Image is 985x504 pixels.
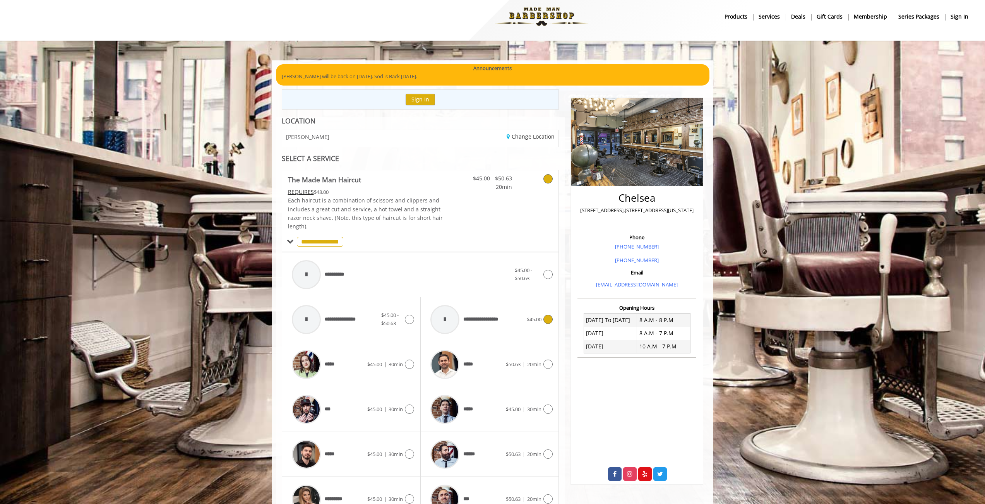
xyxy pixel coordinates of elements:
span: $45.00 [527,316,541,323]
span: Each haircut is a combination of scissors and clippers and includes a great cut and service, a ho... [288,197,443,230]
h3: Email [579,270,694,275]
span: 30min [389,495,403,502]
a: sign insign in [945,11,974,22]
a: Productsproducts [719,11,753,22]
span: 20min [527,361,541,368]
a: ServicesServices [753,11,786,22]
button: Sign In [406,94,435,105]
a: [PHONE_NUMBER] [615,257,659,264]
span: [PERSON_NAME] [286,134,329,140]
span: $45.00 [367,406,382,413]
a: [EMAIL_ADDRESS][DOMAIN_NAME] [596,281,678,288]
span: | [384,495,387,502]
td: [DATE] [584,340,637,353]
span: $45.00 [367,451,382,458]
a: [PHONE_NUMBER] [615,243,659,250]
span: | [522,451,525,458]
span: 30min [389,406,403,413]
span: $45.00 [367,361,382,368]
span: $45.00 [506,406,521,413]
span: 20min [466,183,512,191]
span: $45.00 - $50.63 [466,174,512,183]
b: Services [759,12,780,21]
b: sign in [951,12,968,21]
b: Announcements [473,64,512,72]
a: Gift cardsgift cards [811,11,848,22]
td: [DATE] To [DATE] [584,314,637,327]
b: Membership [854,12,887,21]
h3: Phone [579,235,694,240]
b: gift cards [817,12,843,21]
td: [DATE] [584,327,637,340]
span: $45.00 [367,495,382,502]
span: $50.63 [506,361,521,368]
td: 8 A.M - 7 P.M [637,327,690,340]
b: The Made Man Haircut [288,174,361,185]
span: | [384,361,387,368]
b: products [725,12,747,21]
h3: Opening Hours [577,305,696,310]
a: Change Location [507,133,555,140]
b: Deals [791,12,805,21]
span: 30min [527,406,541,413]
span: | [384,406,387,413]
span: 20min [527,495,541,502]
span: 30min [389,451,403,458]
span: $50.63 [506,495,521,502]
span: 20min [527,451,541,458]
span: 30min [389,361,403,368]
span: $45.00 - $50.63 [381,312,399,327]
a: DealsDeals [786,11,811,22]
p: [STREET_ADDRESS],[STREET_ADDRESS][US_STATE] [579,206,694,214]
p: [PERSON_NAME] will be back on [DATE]. Sod is Back [DATE]. [282,72,704,81]
td: 8 A.M - 8 P.M [637,314,690,327]
b: Series packages [898,12,939,21]
div: $48.00 [288,188,444,196]
div: SELECT A SERVICE [282,155,559,162]
td: 10 A.M - 7 P.M [637,340,690,353]
h2: Chelsea [579,192,694,204]
span: This service needs some Advance to be paid before we block your appointment [288,188,314,195]
span: | [384,451,387,458]
span: $45.00 - $50.63 [515,267,532,282]
a: Series packagesSeries packages [893,11,945,22]
b: LOCATION [282,116,315,125]
span: $50.63 [506,451,521,458]
span: | [522,495,525,502]
a: MembershipMembership [848,11,893,22]
span: | [522,361,525,368]
span: | [522,406,525,413]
